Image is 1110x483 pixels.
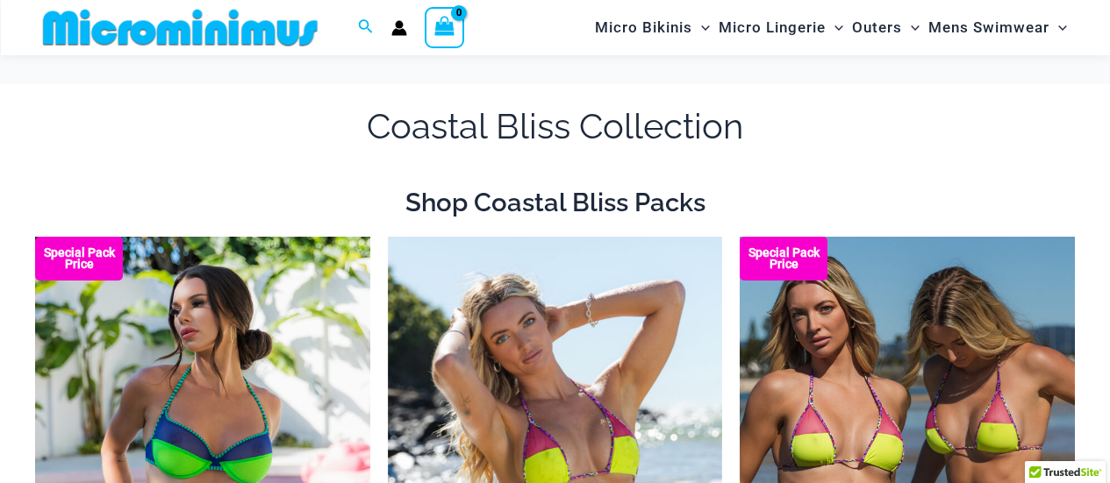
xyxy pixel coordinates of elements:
[852,5,902,50] span: Outers
[35,102,1075,151] h1: Coastal Bliss Collection
[35,186,1075,219] h2: Shop Coastal Bliss Packs
[902,5,920,50] span: Menu Toggle
[35,247,123,270] b: Special Pack Price
[358,17,374,39] a: Search icon link
[595,5,692,50] span: Micro Bikinis
[692,5,710,50] span: Menu Toggle
[826,5,843,50] span: Menu Toggle
[1049,5,1067,50] span: Menu Toggle
[591,5,714,50] a: Micro BikinisMenu ToggleMenu Toggle
[36,8,325,47] img: MM SHOP LOGO FLAT
[391,20,407,36] a: Account icon link
[425,7,465,47] a: View Shopping Cart, empty
[924,5,1071,50] a: Mens SwimwearMenu ToggleMenu Toggle
[928,5,1049,50] span: Mens Swimwear
[719,5,826,50] span: Micro Lingerie
[714,5,848,50] a: Micro LingerieMenu ToggleMenu Toggle
[588,3,1075,53] nav: Site Navigation
[740,247,827,270] b: Special Pack Price
[848,5,924,50] a: OutersMenu ToggleMenu Toggle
